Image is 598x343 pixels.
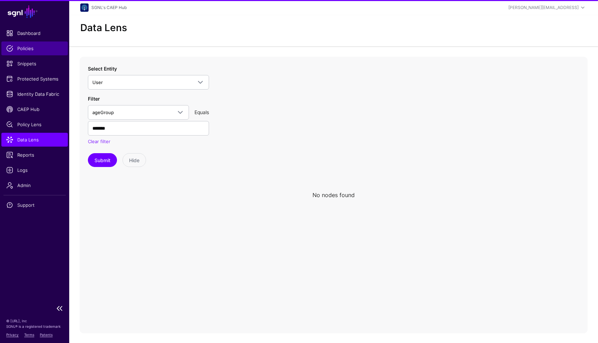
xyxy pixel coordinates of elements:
span: Snippets [6,60,63,67]
a: Protected Systems [1,72,68,86]
a: SGNL's CAEP Hub [91,5,127,10]
a: Logs [1,163,68,177]
a: Snippets [1,57,68,71]
span: Protected Systems [6,75,63,82]
a: CAEP Hub [1,102,68,116]
button: Hide [123,153,146,167]
span: ageGroup [92,110,114,115]
div: [PERSON_NAME][EMAIL_ADDRESS] [508,4,579,11]
span: Data Lens [6,136,63,143]
a: Patents [40,333,53,337]
a: Policies [1,41,68,55]
label: Select Entity [88,65,117,72]
span: User [92,80,103,85]
span: Policy Lens [6,121,63,128]
span: Admin [6,182,63,189]
div: Equals [192,109,212,116]
a: Clear filter [88,139,110,144]
a: Dashboard [1,26,68,40]
a: Identity Data Fabric [1,87,68,101]
span: CAEP Hub [6,106,63,113]
a: Reports [1,148,68,162]
a: Privacy [6,333,19,337]
a: Terms [24,333,34,337]
span: Dashboard [6,30,63,37]
div: No nodes found [312,191,355,199]
h2: Data Lens [80,22,127,34]
a: SGNL [4,4,65,19]
span: Logs [6,167,63,174]
button: Submit [88,153,117,167]
span: Support [6,202,63,208]
span: Identity Data Fabric [6,91,63,98]
a: Data Lens [1,133,68,147]
p: © [URL], Inc [6,318,63,324]
a: Policy Lens [1,118,68,131]
a: Admin [1,178,68,192]
p: SGNL® is a registered trademark [6,324,63,329]
label: Filter [88,95,100,102]
span: Policies [6,45,63,52]
span: Reports [6,151,63,158]
img: svg+xml;base64,PHN2ZyB3aWR0aD0iNjQiIGhlaWdodD0iNjQiIHZpZXdCb3g9IjAgMCA2NCA2NCIgZmlsbD0ibm9uZSIgeG... [80,3,89,12]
